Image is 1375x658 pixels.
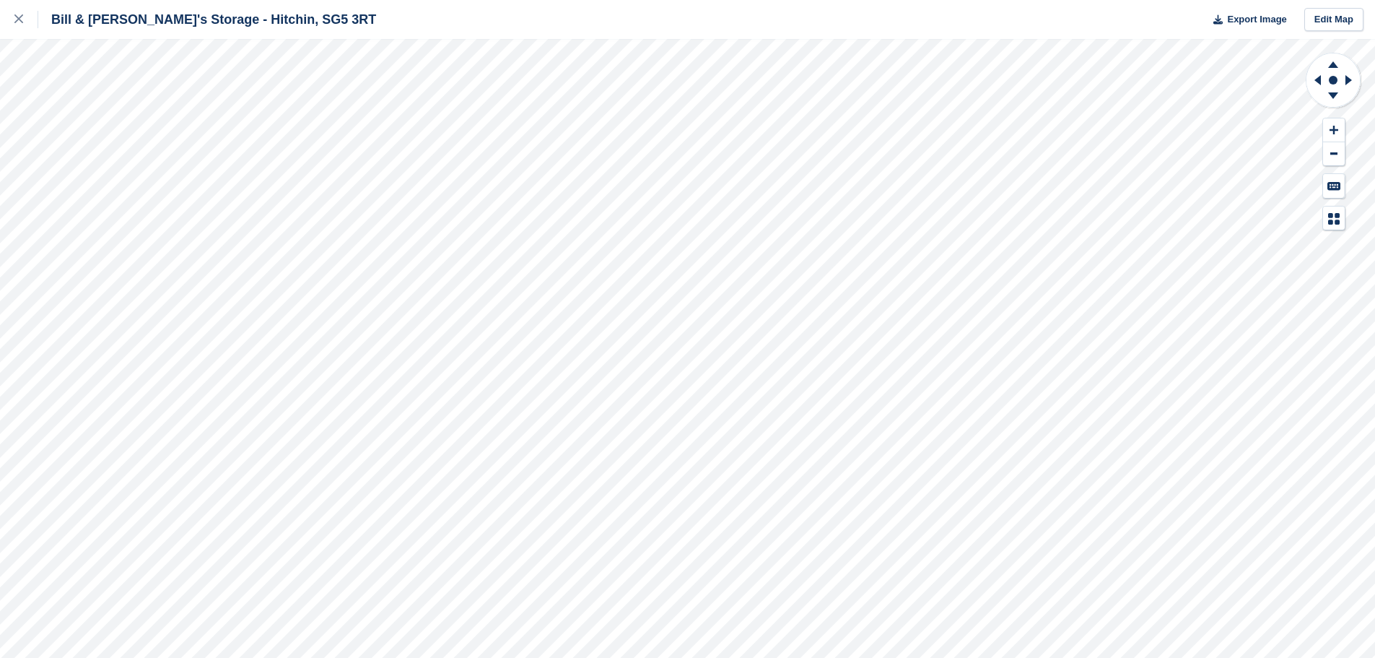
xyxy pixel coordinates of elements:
button: Zoom In [1323,118,1345,142]
button: Keyboard Shortcuts [1323,174,1345,198]
button: Export Image [1205,8,1287,32]
div: Bill & [PERSON_NAME]'s Storage - Hitchin, SG5 3RT [38,11,376,28]
span: Export Image [1227,12,1286,27]
button: Map Legend [1323,207,1345,230]
a: Edit Map [1304,8,1363,32]
button: Zoom Out [1323,142,1345,166]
